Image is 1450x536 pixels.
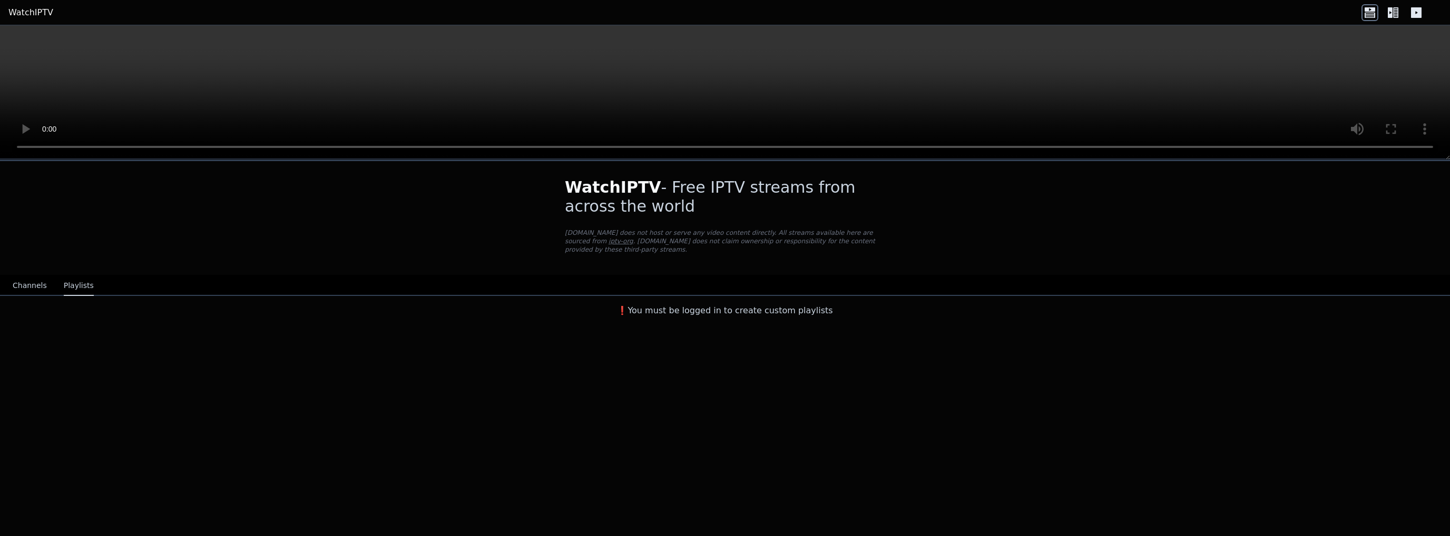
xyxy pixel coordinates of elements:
button: Playlists [64,276,94,296]
button: Channels [13,276,47,296]
a: WatchIPTV [8,6,53,19]
span: WatchIPTV [565,178,661,196]
h1: - Free IPTV streams from across the world [565,178,885,216]
a: iptv-org [609,237,633,245]
h3: ❗️You must be logged in to create custom playlists [548,304,902,317]
p: [DOMAIN_NAME] does not host or serve any video content directly. All streams available here are s... [565,229,885,254]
